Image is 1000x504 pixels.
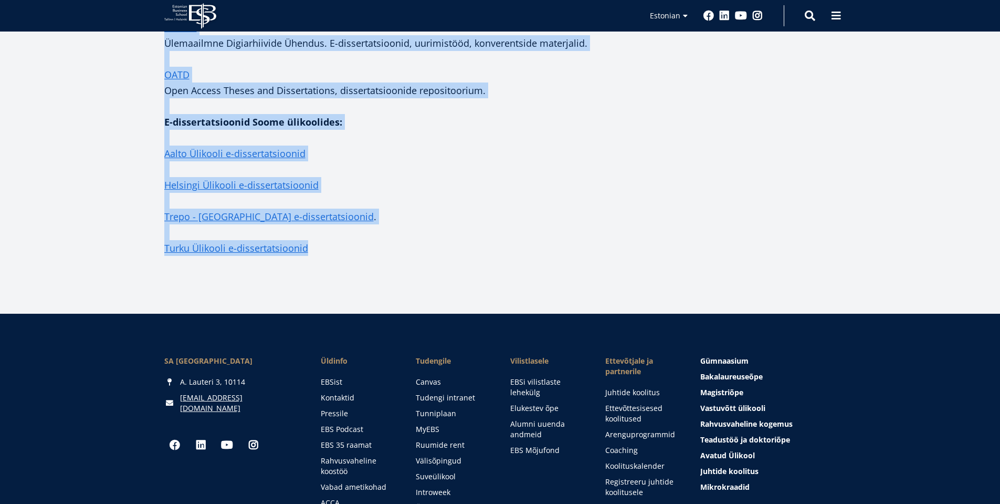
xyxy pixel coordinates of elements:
a: Kontaktid [321,393,395,403]
a: Teadustöö ja doktoriõpe [700,435,836,445]
span: Vilistlasele [510,356,584,366]
a: EBSist [321,377,395,387]
span: Gümnaasium [700,356,749,366]
a: Elukestev õpe [510,403,584,414]
span: Bakalaureuseõpe [700,372,763,382]
p: Open Access Theses and Dissertations, dissertatsioonide repositoorium. [164,67,605,98]
a: Ruumide rent [416,440,490,450]
a: Magistriõpe [700,387,836,398]
a: Tudengi intranet [416,393,490,403]
a: Linkedin [719,11,730,21]
a: Instagram [752,11,763,21]
a: Canvas [416,377,490,387]
span: Rahvusvaheline kogemus [700,419,793,429]
a: Avatud Ülikool [700,450,836,461]
a: Youtube [735,11,747,21]
p: Ülemaailmne Digiarhiivide Ühendus. E-dissertatsioonid, uurimistööd, konverentside materjalid. [164,19,605,51]
a: Ettevõttesisesed koolitused [605,403,679,424]
a: Tunniplaan [416,408,490,419]
a: Facebook [164,435,185,456]
a: Vabad ametikohad [321,482,395,492]
a: Alumni uuenda andmeid [510,419,584,440]
a: Pressile [321,408,395,419]
a: Helsingi Ülikooli e-dissertatsioonid [164,177,319,193]
div: SA [GEOGRAPHIC_DATA] [164,356,300,366]
span: Magistriõpe [700,387,743,397]
a: Koolituskalender [605,461,679,471]
a: Linkedin [191,435,212,456]
a: Gümnaasium [700,356,836,366]
span: Üldinfo [321,356,395,366]
div: A. Lauteri 3, 10114 [164,377,300,387]
p: . [164,209,605,224]
a: Coaching [605,445,679,456]
a: Youtube [217,435,238,456]
a: [EMAIL_ADDRESS][DOMAIN_NAME] [180,393,300,414]
a: Tudengile [416,356,490,366]
a: Välisõpingud [416,456,490,466]
a: EBS 35 raamat [321,440,395,450]
a: Instagram [243,435,264,456]
a: Juhtide koolitus [700,466,836,477]
a: Suveülikool [416,471,490,482]
a: Vastuvõtt ülikooli [700,403,836,414]
span: Juhtide koolitus [700,466,759,476]
span: Avatud Ülikool [700,450,755,460]
a: MyEBS [416,424,490,435]
span: Vastuvõtt ülikooli [700,403,765,413]
a: Bakalaureuseõpe [700,372,836,382]
a: Rahvusvaheline kogemus [700,419,836,429]
a: Aalto Ülikooli e-dissertatsioonid [164,146,306,161]
a: Mikrokraadid [700,482,836,492]
span: Teadustöö ja doktoriõpe [700,435,790,445]
span: Ettevõtjale ja partnerile [605,356,679,377]
span: Mikrokraadid [700,482,750,492]
a: Juhtide koolitus [605,387,679,398]
a: OATD [164,67,190,83]
a: EBSi vilistlaste lehekülg [510,377,584,398]
a: Trepo - [GEOGRAPHIC_DATA] e-dissertatsioonid [164,209,374,224]
a: Arenguprogrammid [605,429,679,440]
strong: E-dissertatsioonid Soome ülikoolides: [164,116,342,128]
a: Registreeru juhtide koolitusele [605,477,679,498]
a: Introweek [416,487,490,498]
a: Facebook [703,11,714,21]
a: EBS Mõjufond [510,445,584,456]
a: Turku Ülikooli e-dissertatsioonid [164,240,308,256]
a: Rahvusvaheline koostöö [321,456,395,477]
a: EBS Podcast [321,424,395,435]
